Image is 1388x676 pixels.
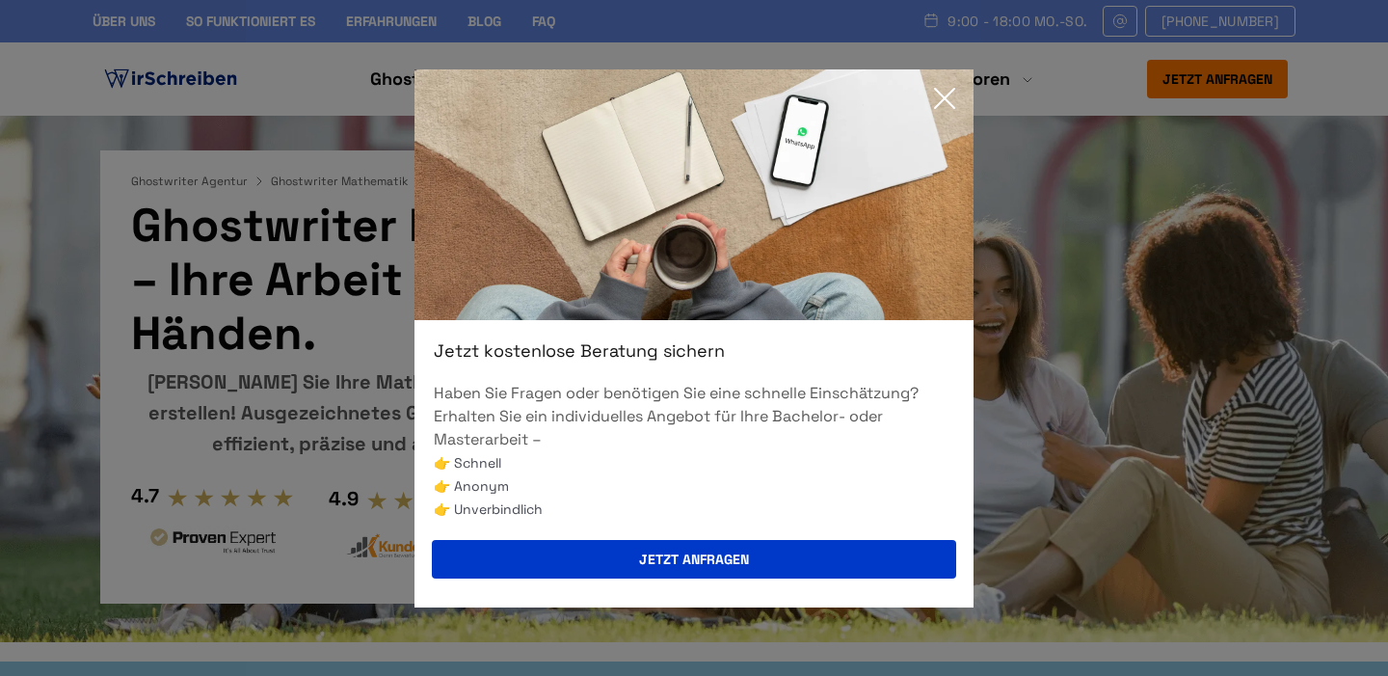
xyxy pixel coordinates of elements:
[434,451,954,474] li: 👉 Schnell
[434,382,954,451] p: Haben Sie Fragen oder benötigen Sie eine schnelle Einschätzung? Erhalten Sie ein individuelles An...
[434,498,954,521] li: 👉 Unverbindlich
[432,540,956,579] button: Jetzt anfragen
[414,69,974,320] img: exit
[414,339,974,363] div: Jetzt kostenlose Beratung sichern
[434,474,954,498] li: 👉 Anonym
